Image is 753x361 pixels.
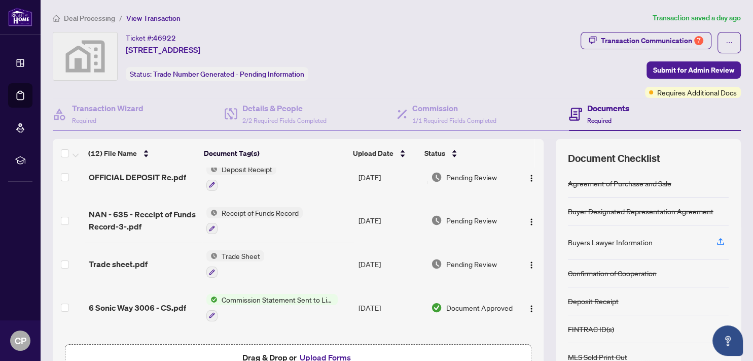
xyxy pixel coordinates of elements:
[84,139,200,168] th: (12) File Name
[431,258,442,270] img: Document Status
[53,32,117,80] img: svg%3e
[424,148,445,159] span: Status
[568,323,614,335] div: FINTRAC ID(s)
[446,172,497,183] span: Pending Review
[527,174,535,182] img: Logo
[89,171,186,183] span: OFFICIAL DEPOSIT Re.pdf
[126,32,176,44] div: Ticket #:
[53,15,60,22] span: home
[523,300,540,316] button: Logo
[712,325,743,356] button: Open asap
[420,139,510,168] th: Status
[354,199,427,243] td: [DATE]
[200,139,349,168] th: Document Tag(s)
[72,117,96,124] span: Required
[601,32,703,49] div: Transaction Communication
[527,305,535,313] img: Logo
[8,8,32,26] img: logo
[206,294,218,305] img: Status Icon
[64,14,115,23] span: Deal Processing
[446,302,513,313] span: Document Approved
[527,218,535,226] img: Logo
[412,102,496,114] h4: Commission
[89,302,186,314] span: 6 Sonic Way 3006 - CS.pdf
[647,61,741,79] button: Submit for Admin Review
[523,169,540,185] button: Logo
[527,261,535,269] img: Logo
[89,258,148,270] span: Trade sheet.pdf
[581,32,711,49] button: Transaction Communication7
[568,268,657,279] div: Confirmation of Cooperation
[568,151,660,166] span: Document Checklist
[657,87,737,98] span: Requires Additional Docs
[412,117,496,124] span: 1/1 Required Fields Completed
[726,39,733,46] span: ellipsis
[126,67,308,81] div: Status:
[354,286,427,330] td: [DATE]
[206,250,264,278] button: Status IconTrade Sheet
[218,294,338,305] span: Commission Statement Sent to Listing Brokerage
[88,148,137,159] span: (12) File Name
[431,302,442,313] img: Document Status
[126,14,181,23] span: View Transaction
[446,258,497,270] span: Pending Review
[72,102,144,114] h4: Transaction Wizard
[206,163,218,175] img: Status Icon
[446,215,497,226] span: Pending Review
[89,208,198,233] span: NAN - 635 - Receipt of Funds Record-3-.pdf
[206,294,338,321] button: Status IconCommission Statement Sent to Listing Brokerage
[523,256,540,272] button: Logo
[206,207,303,235] button: Status IconReceipt of Funds Record
[568,237,653,248] div: Buyers Lawyer Information
[353,148,393,159] span: Upload Date
[242,117,327,124] span: 2/2 Required Fields Completed
[653,12,741,24] article: Transaction saved a day ago
[568,206,713,217] div: Buyer Designated Representation Agreement
[523,212,540,228] button: Logo
[153,70,304,79] span: Trade Number Generated - Pending Information
[568,178,671,189] div: Agreement of Purchase and Sale
[587,117,612,124] span: Required
[653,62,734,78] span: Submit for Admin Review
[15,334,26,348] span: CP
[153,34,176,43] span: 46922
[218,163,276,175] span: Deposit Receipt
[218,207,303,218] span: Receipt of Funds Record
[354,155,427,199] td: [DATE]
[349,139,420,168] th: Upload Date
[119,12,122,24] li: /
[206,163,276,191] button: Status IconDeposit Receipt
[694,36,703,45] div: 7
[568,296,619,307] div: Deposit Receipt
[206,207,218,218] img: Status Icon
[587,102,629,114] h4: Documents
[354,242,427,286] td: [DATE]
[218,250,264,261] span: Trade Sheet
[206,250,218,261] img: Status Icon
[431,172,442,183] img: Document Status
[431,215,442,226] img: Document Status
[242,102,327,114] h4: Details & People
[126,44,200,56] span: [STREET_ADDRESS]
